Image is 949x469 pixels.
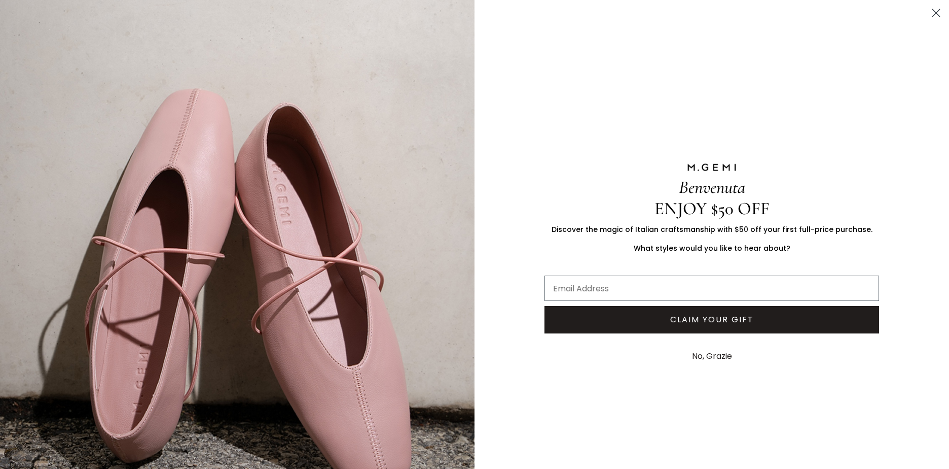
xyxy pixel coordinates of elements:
button: No, Grazie [687,344,737,369]
input: Email Address [544,276,879,301]
img: M.GEMI [686,163,737,172]
button: Close dialog [927,4,945,22]
span: What styles would you like to hear about? [634,243,790,253]
button: CLAIM YOUR GIFT [544,306,879,333]
span: Discover the magic of Italian craftsmanship with $50 off your first full-price purchase. [552,224,872,234]
span: ENJOY $50 OFF [654,198,770,219]
span: Benvenuta [679,177,745,198]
